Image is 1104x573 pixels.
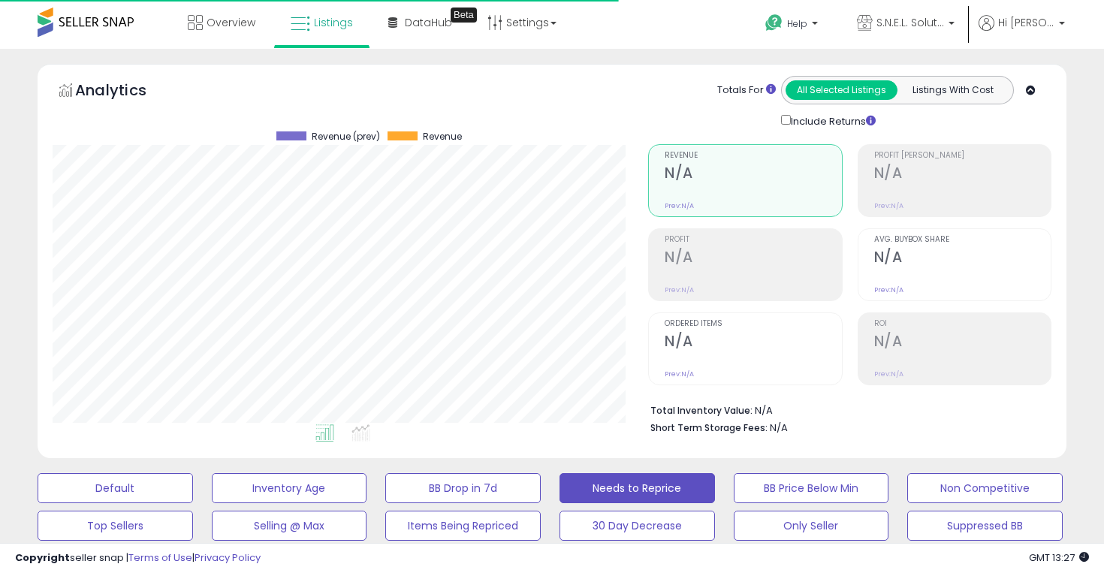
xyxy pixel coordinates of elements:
[874,320,1051,328] span: ROI
[907,511,1063,541] button: Suppressed BB
[874,333,1051,353] h2: N/A
[665,236,841,244] span: Profit
[874,152,1051,160] span: Profit [PERSON_NAME]
[734,511,889,541] button: Only Seller
[405,15,452,30] span: DataHub
[998,15,1054,30] span: Hi [PERSON_NAME]
[897,80,1009,100] button: Listings With Cost
[874,201,903,210] small: Prev: N/A
[385,473,541,503] button: BB Drop in 7d
[665,320,841,328] span: Ordered Items
[665,249,841,269] h2: N/A
[786,80,897,100] button: All Selected Listings
[212,511,367,541] button: Selling @ Max
[874,285,903,294] small: Prev: N/A
[128,550,192,565] a: Terms of Use
[665,369,694,378] small: Prev: N/A
[665,164,841,185] h2: N/A
[770,112,894,129] div: Include Returns
[15,550,70,565] strong: Copyright
[560,511,715,541] button: 30 Day Decrease
[734,473,889,503] button: BB Price Below Min
[451,8,477,23] div: Tooltip anchor
[665,201,694,210] small: Prev: N/A
[650,404,753,417] b: Total Inventory Value:
[765,14,783,32] i: Get Help
[874,164,1051,185] h2: N/A
[770,421,788,435] span: N/A
[650,421,768,434] b: Short Term Storage Fees:
[15,551,261,565] div: seller snap | |
[423,131,462,142] span: Revenue
[787,17,807,30] span: Help
[312,131,380,142] span: Revenue (prev)
[38,511,193,541] button: Top Sellers
[560,473,715,503] button: Needs to Reprice
[874,236,1051,244] span: Avg. Buybox Share
[665,285,694,294] small: Prev: N/A
[979,15,1065,49] a: Hi [PERSON_NAME]
[207,15,255,30] span: Overview
[195,550,261,565] a: Privacy Policy
[385,511,541,541] button: Items Being Repriced
[665,152,841,160] span: Revenue
[212,473,367,503] button: Inventory Age
[314,15,353,30] span: Listings
[874,369,903,378] small: Prev: N/A
[75,80,176,104] h5: Analytics
[907,473,1063,503] button: Non Competitive
[717,83,776,98] div: Totals For
[38,473,193,503] button: Default
[1029,550,1089,565] span: 2025-09-10 13:27 GMT
[665,333,841,353] h2: N/A
[874,249,1051,269] h2: N/A
[650,400,1040,418] li: N/A
[876,15,944,30] span: S.N.E.L. Solutions
[753,2,833,49] a: Help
